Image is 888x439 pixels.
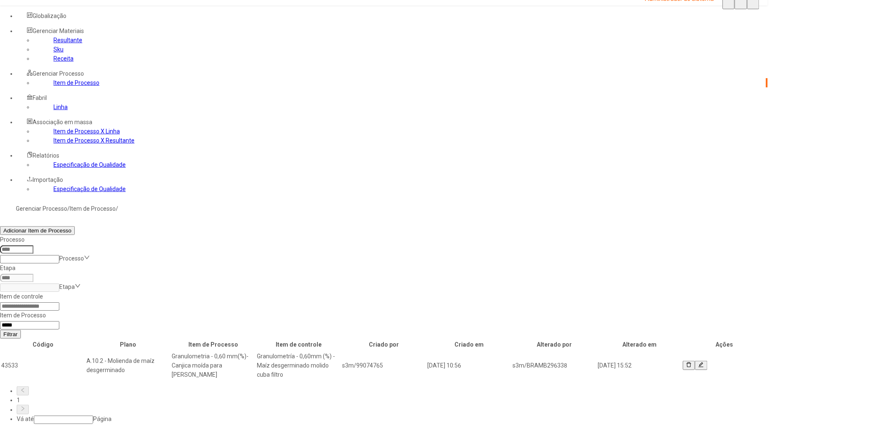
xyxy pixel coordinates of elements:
[53,137,134,144] a: Item de Processo X Resultante
[53,79,99,86] a: Item de Processo
[59,255,84,262] nz-select-placeholder: Processo
[86,351,170,380] td: A.10.2 - Molienda de maíz desgerminado
[53,37,82,43] a: Resultante
[33,152,59,159] span: Relatórios
[16,205,67,212] a: Gerenciar Processo
[33,28,84,34] span: Gerenciar Materiais
[33,176,63,183] span: Importação
[171,339,256,350] th: Item de Processo
[597,339,682,350] th: Alterado em
[342,339,426,350] th: Criado por
[33,119,92,125] span: Associação em massa
[17,386,768,396] li: Página anterior
[512,351,596,380] td: s3m/BRAMB296338
[256,351,341,380] td: Granulometría - 0,60mm (%) - Maíz desgerminado molido cuba filtro
[33,94,47,101] span: Fabril
[512,339,596,350] th: Alterado por
[3,331,18,337] span: Filtrar
[116,205,118,212] nz-breadcrumb-separator: /
[342,351,426,380] td: s3m/99074765
[256,339,341,350] th: Item de controle
[67,205,70,212] nz-breadcrumb-separator: /
[171,351,256,380] td: Granulometria - 0,60 mm(%)-Canjica moída para [PERSON_NAME]
[59,283,75,290] nz-select-placeholder: Etapa
[17,397,20,403] a: 1
[33,70,84,77] span: Gerenciar Processo
[3,227,71,234] span: Adicionar Item de Processo
[1,351,85,380] td: 43533
[53,55,74,62] a: Receita
[682,339,767,350] th: Ações
[53,161,126,168] a: Especificação de Qualidade
[17,414,768,424] div: Vá até Página
[17,396,768,405] li: 1
[597,351,682,380] td: [DATE] 15:52
[33,13,66,19] span: Globalização
[86,339,170,350] th: Plano
[427,339,511,350] th: Criado em
[53,186,126,192] a: Especificação de Qualidade
[1,339,85,350] th: Código
[427,351,511,380] td: [DATE] 10:56
[53,46,63,53] a: Sku
[70,205,116,212] a: Item de Processo
[53,104,68,110] a: Linha
[53,128,120,135] a: Item de Processo X Linha
[17,405,768,414] li: Próxima página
